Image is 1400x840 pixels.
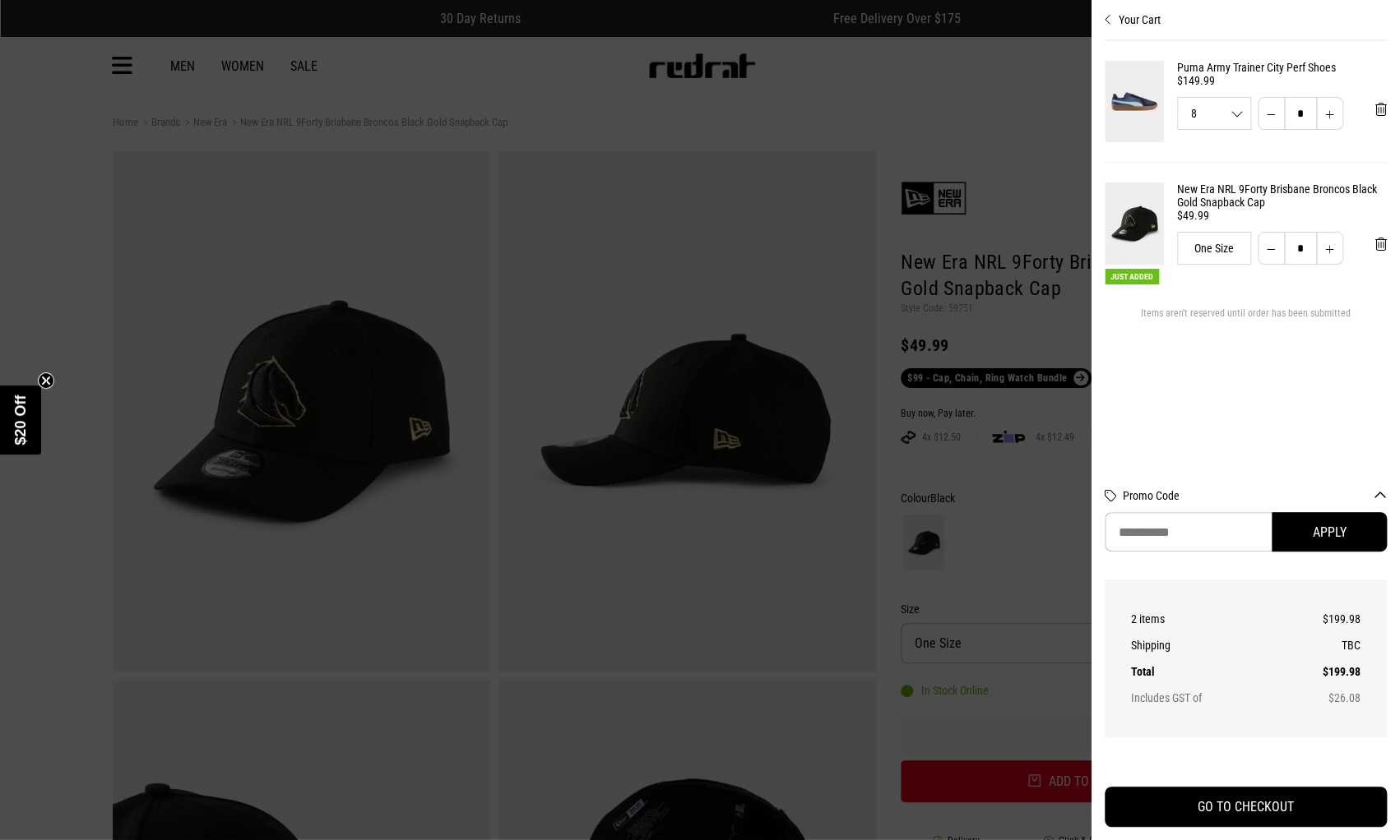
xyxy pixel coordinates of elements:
button: Open LiveChat chat widget [13,7,63,56]
button: Apply [1272,512,1387,552]
td: TBC [1281,632,1361,658]
span: Just Added [1105,269,1159,284]
button: 'Remove from cart [1362,89,1400,130]
iframe: Customer reviews powered by Trustpilot [1105,757,1387,773]
input: Promo Code [1105,512,1272,552]
button: 'Remove from cart [1362,224,1400,265]
a: New Era NRL 9Forty Brisbane Broncos Black Gold Snapback Cap [1177,182,1387,209]
td: $199.98 [1281,606,1361,632]
button: Decrease quantity [1258,232,1285,265]
th: Shipping [1131,632,1281,658]
input: Quantity [1284,97,1317,130]
img: New Era NRL 9Forty Brisbane Broncos Black Gold Snapback Cap [1105,182,1164,264]
td: $26.08 [1281,685,1361,711]
td: $199.98 [1281,658,1361,685]
span: 8 [1178,108,1250,119]
button: Close teaser [38,372,54,389]
div: $49.99 [1177,209,1387,222]
button: Promo Code [1123,489,1387,502]
button: Increase quantity [1316,232,1343,265]
div: Items aren't reserved until order has been submitted [1105,307,1387,332]
div: One Size [1177,232,1251,265]
span: $20 Off [12,395,29,445]
button: Decrease quantity [1258,97,1285,130]
input: Quantity [1284,232,1317,265]
button: GO TO CHECKOUT [1105,787,1387,827]
div: $149.99 [1177,74,1387,87]
a: Puma Army Trainer City Perf Shoes [1177,61,1387,74]
th: Total [1131,658,1281,685]
img: Puma Army Trainer City Perf Shoes [1105,61,1164,142]
button: Increase quantity [1316,97,1343,130]
th: 2 items [1131,606,1281,632]
th: Includes GST of [1131,685,1281,711]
